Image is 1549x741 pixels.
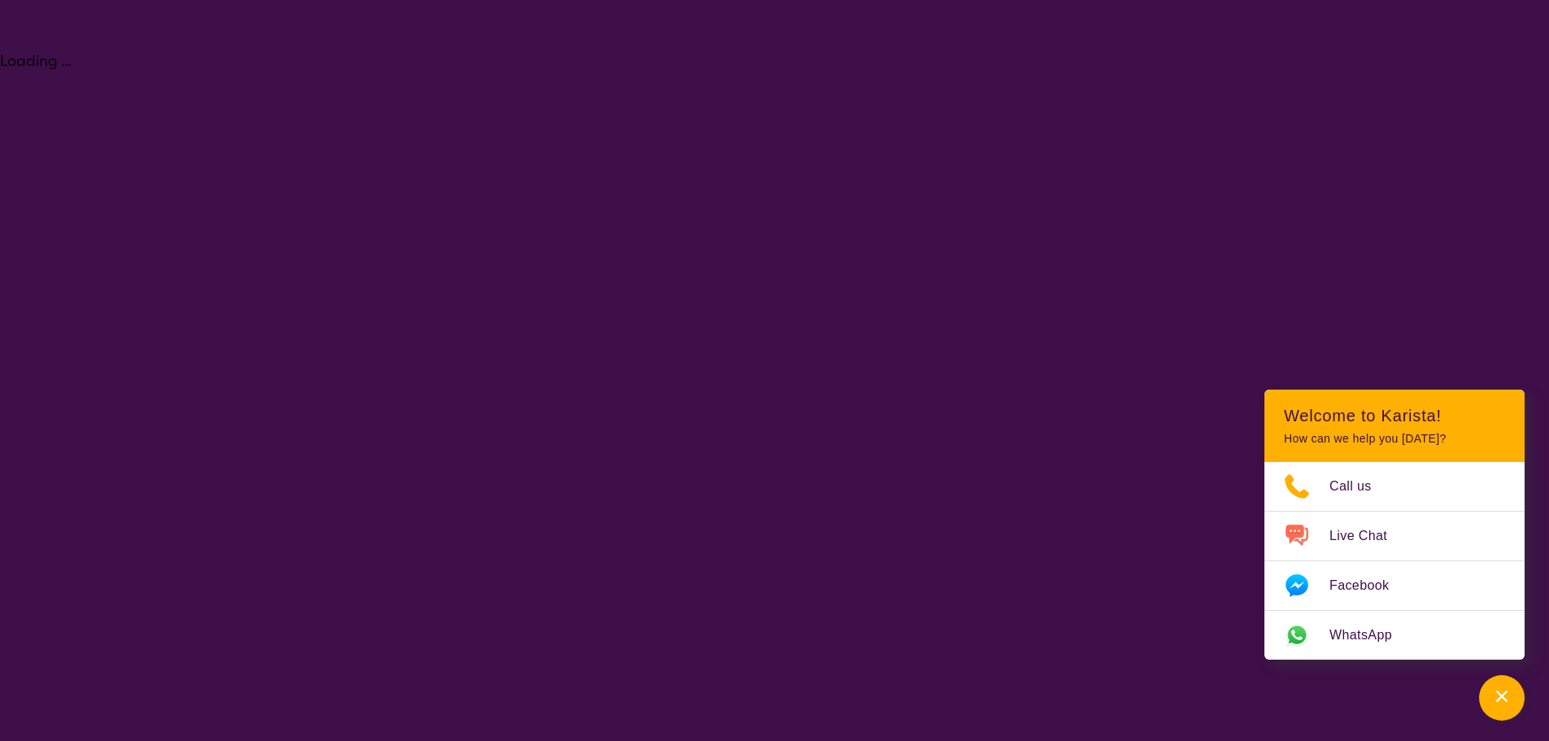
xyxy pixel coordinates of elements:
p: How can we help you [DATE]? [1284,432,1505,446]
span: Call us [1329,474,1391,499]
h2: Welcome to Karista! [1284,406,1505,425]
button: Channel Menu [1479,675,1525,721]
span: Facebook [1329,573,1408,598]
a: Web link opens in a new tab. [1264,611,1525,660]
ul: Choose channel [1264,462,1525,660]
span: Live Chat [1329,524,1407,548]
div: Channel Menu [1264,390,1525,660]
span: WhatsApp [1329,623,1412,647]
